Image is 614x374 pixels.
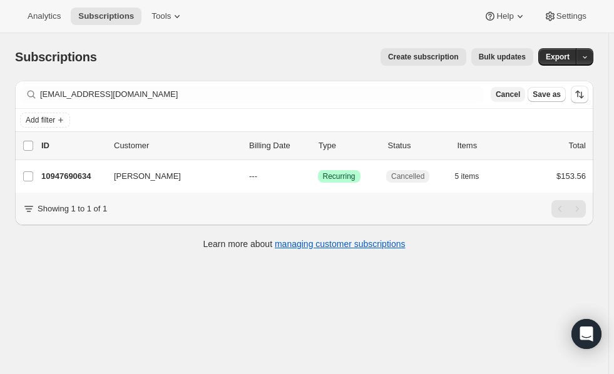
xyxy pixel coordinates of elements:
[144,8,191,25] button: Tools
[455,168,493,185] button: 5 items
[203,238,406,250] p: Learn more about
[15,50,97,64] span: Subscriptions
[455,171,479,181] span: 5 items
[471,48,533,66] button: Bulk updates
[41,139,104,152] p: ID
[533,89,561,99] span: Save as
[391,171,424,181] span: Cancelled
[20,8,68,25] button: Analytics
[476,8,533,25] button: Help
[479,52,526,62] span: Bulk updates
[528,87,566,102] button: Save as
[388,139,448,152] p: Status
[78,11,134,21] span: Subscriptions
[571,86,588,103] button: Sort the results
[569,139,586,152] p: Total
[40,86,483,103] input: Filter subscribers
[323,171,356,181] span: Recurring
[536,8,594,25] button: Settings
[496,89,520,99] span: Cancel
[571,319,601,349] div: Open Intercom Messenger
[28,11,61,21] span: Analytics
[551,200,586,218] nav: Pagination
[41,168,586,185] div: 10947690634[PERSON_NAME]---SuccessRecurringCancelled5 items$153.56
[388,52,459,62] span: Create subscription
[275,239,406,249] a: managing customer subscriptions
[556,171,586,181] span: $153.56
[249,171,257,181] span: ---
[38,203,107,215] p: Showing 1 to 1 of 1
[319,139,378,152] div: Type
[496,11,513,21] span: Help
[71,8,141,25] button: Subscriptions
[249,139,309,152] p: Billing Date
[41,170,104,183] p: 10947690634
[114,170,181,183] span: [PERSON_NAME]
[41,139,586,152] div: IDCustomerBilling DateTypeStatusItemsTotal
[457,139,516,152] div: Items
[20,113,70,128] button: Add filter
[556,11,586,21] span: Settings
[538,48,577,66] button: Export
[546,52,570,62] span: Export
[491,87,525,102] button: Cancel
[106,166,232,186] button: [PERSON_NAME]
[381,48,466,66] button: Create subscription
[26,115,55,125] span: Add filter
[114,139,239,152] p: Customer
[151,11,171,21] span: Tools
